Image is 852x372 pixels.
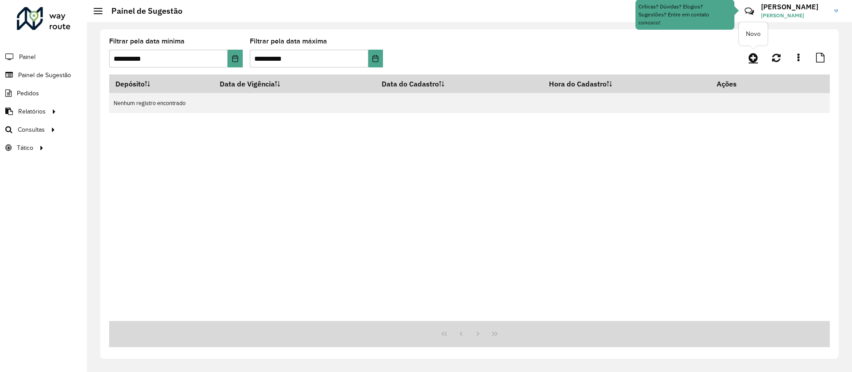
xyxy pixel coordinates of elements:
[18,125,45,134] span: Consultas
[368,50,383,67] button: Choose Date
[109,36,185,47] label: Filtrar pela data mínima
[710,74,764,93] th: Ações
[250,36,327,47] label: Filtrar pela data máxima
[19,52,35,62] span: Painel
[761,12,828,20] span: [PERSON_NAME]
[109,93,830,113] td: Nenhum registro encontrado
[543,74,711,93] th: Hora do Cadastro
[761,3,828,11] h3: [PERSON_NAME]
[17,143,33,153] span: Tático
[109,74,214,93] th: Depósito
[17,89,39,98] span: Pedidos
[376,74,543,93] th: Data do Cadastro
[18,70,71,80] span: Painel de Sugestão
[103,6,182,16] h2: Painel de Sugestão
[739,22,768,46] div: Novo
[18,107,46,116] span: Relatórios
[214,74,376,93] th: Data de Vigência
[740,2,759,21] a: Contato Rápido
[228,50,242,67] button: Choose Date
